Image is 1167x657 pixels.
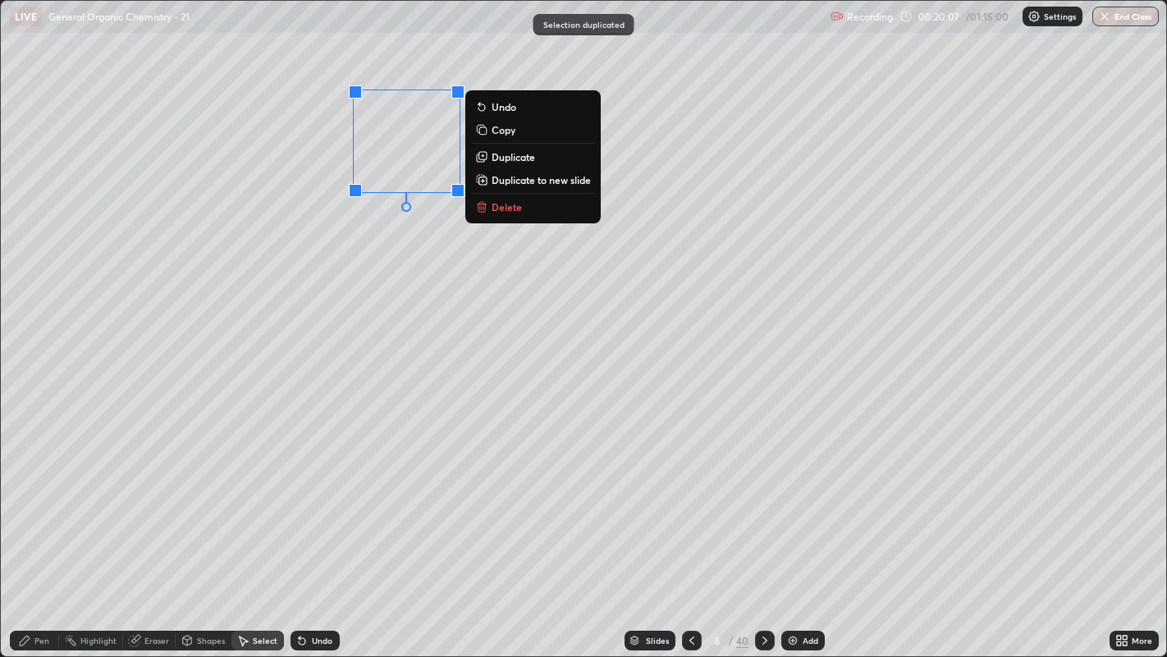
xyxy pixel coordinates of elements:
[803,636,818,645] div: Add
[472,97,594,117] button: Undo
[253,636,277,645] div: Select
[492,173,591,186] p: Duplicate to new slide
[1132,636,1152,645] div: More
[492,200,522,214] p: Delete
[1098,10,1111,23] img: end-class-cross
[80,636,117,645] div: Highlight
[736,633,748,648] div: 40
[15,10,37,23] p: LIVE
[728,636,733,646] div: /
[492,100,516,113] p: Undo
[1027,10,1041,23] img: class-settings-icons
[492,123,515,136] p: Copy
[197,636,225,645] div: Shapes
[708,636,725,646] div: 8
[48,10,190,23] p: General Organic Chemistry - 21
[144,636,169,645] div: Eraser
[472,147,594,167] button: Duplicate
[831,10,844,23] img: recording.375f2c34.svg
[312,636,332,645] div: Undo
[786,634,799,647] img: add-slide-button
[492,150,535,163] p: Duplicate
[646,636,669,645] div: Slides
[1044,12,1076,21] p: Settings
[472,197,594,217] button: Delete
[472,170,594,190] button: Duplicate to new slide
[847,11,893,23] p: Recording
[472,120,594,140] button: Copy
[34,636,49,645] div: Pen
[1092,7,1159,26] button: End Class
